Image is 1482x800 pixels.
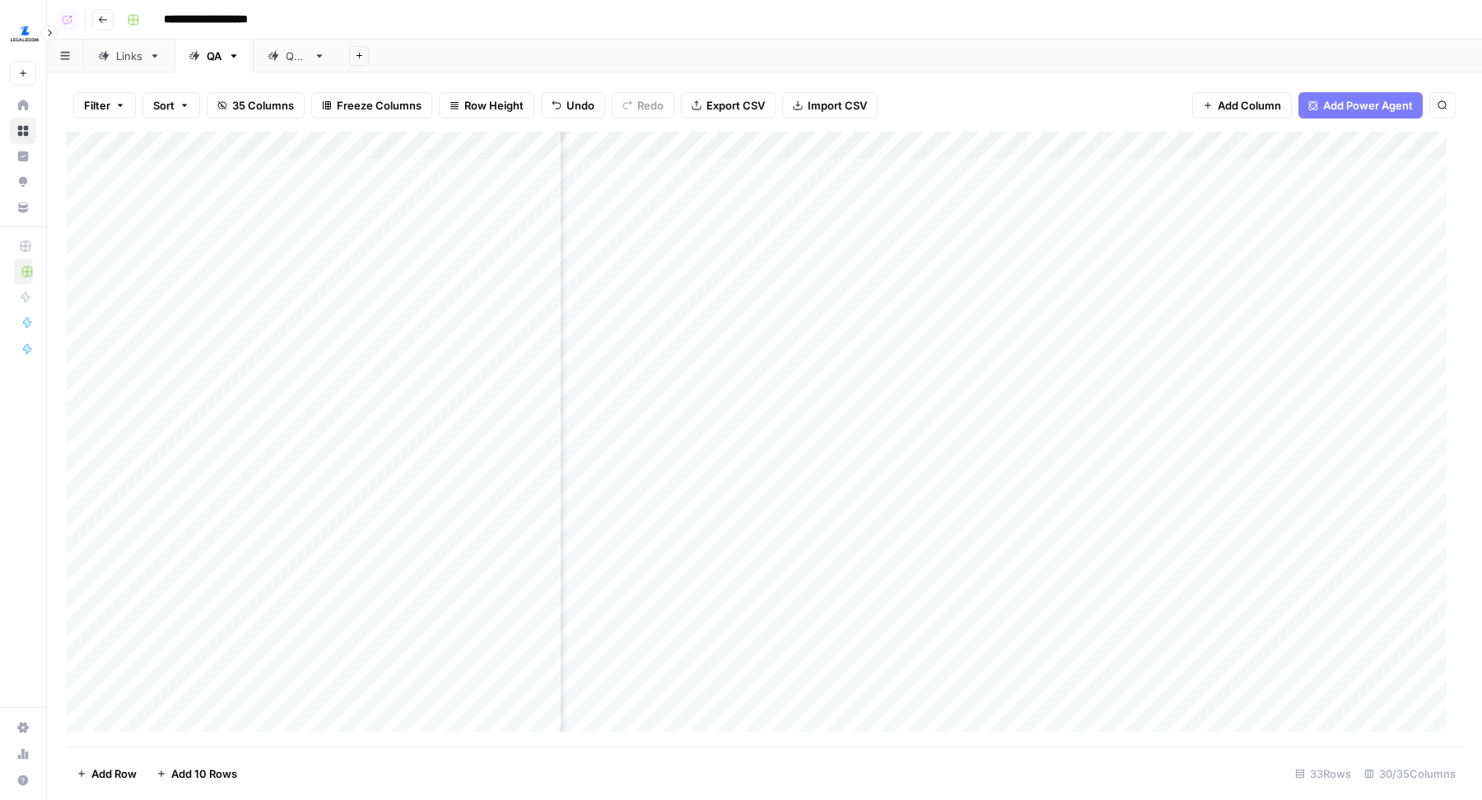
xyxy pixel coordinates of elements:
[10,169,36,195] a: Opportunities
[10,19,40,49] img: LegalZoom Logo
[1323,97,1413,114] span: Add Power Agent
[311,92,432,119] button: Freeze Columns
[73,92,136,119] button: Filter
[10,714,36,741] a: Settings
[1358,760,1462,787] div: 30/35 Columns
[207,48,221,64] div: QA
[67,760,147,787] button: Add Row
[566,97,594,114] span: Undo
[1192,92,1292,119] button: Add Column
[84,40,175,72] a: Links
[175,40,254,72] a: QA
[254,40,339,72] a: QA2
[1289,760,1358,787] div: 33 Rows
[706,97,765,114] span: Export CSV
[84,97,110,114] span: Filter
[10,143,36,170] a: Insights
[10,92,36,119] a: Home
[10,741,36,767] a: Usage
[232,97,294,114] span: 35 Columns
[541,92,605,119] button: Undo
[147,760,247,787] button: Add 10 Rows
[612,92,674,119] button: Redo
[153,97,175,114] span: Sort
[637,97,664,114] span: Redo
[439,92,534,119] button: Row Height
[782,92,878,119] button: Import CSV
[91,765,137,782] span: Add Row
[10,13,36,54] button: Workspace: LegalZoom
[337,97,422,114] span: Freeze Columns
[681,92,776,119] button: Export CSV
[464,97,524,114] span: Row Height
[10,194,36,221] a: Your Data
[142,92,200,119] button: Sort
[116,48,142,64] div: Links
[1218,97,1281,114] span: Add Column
[171,765,237,782] span: Add 10 Rows
[10,767,36,793] button: Help + Support
[207,92,305,119] button: 35 Columns
[286,48,307,64] div: QA2
[1298,92,1423,119] button: Add Power Agent
[808,97,867,114] span: Import CSV
[10,118,36,144] a: Browse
